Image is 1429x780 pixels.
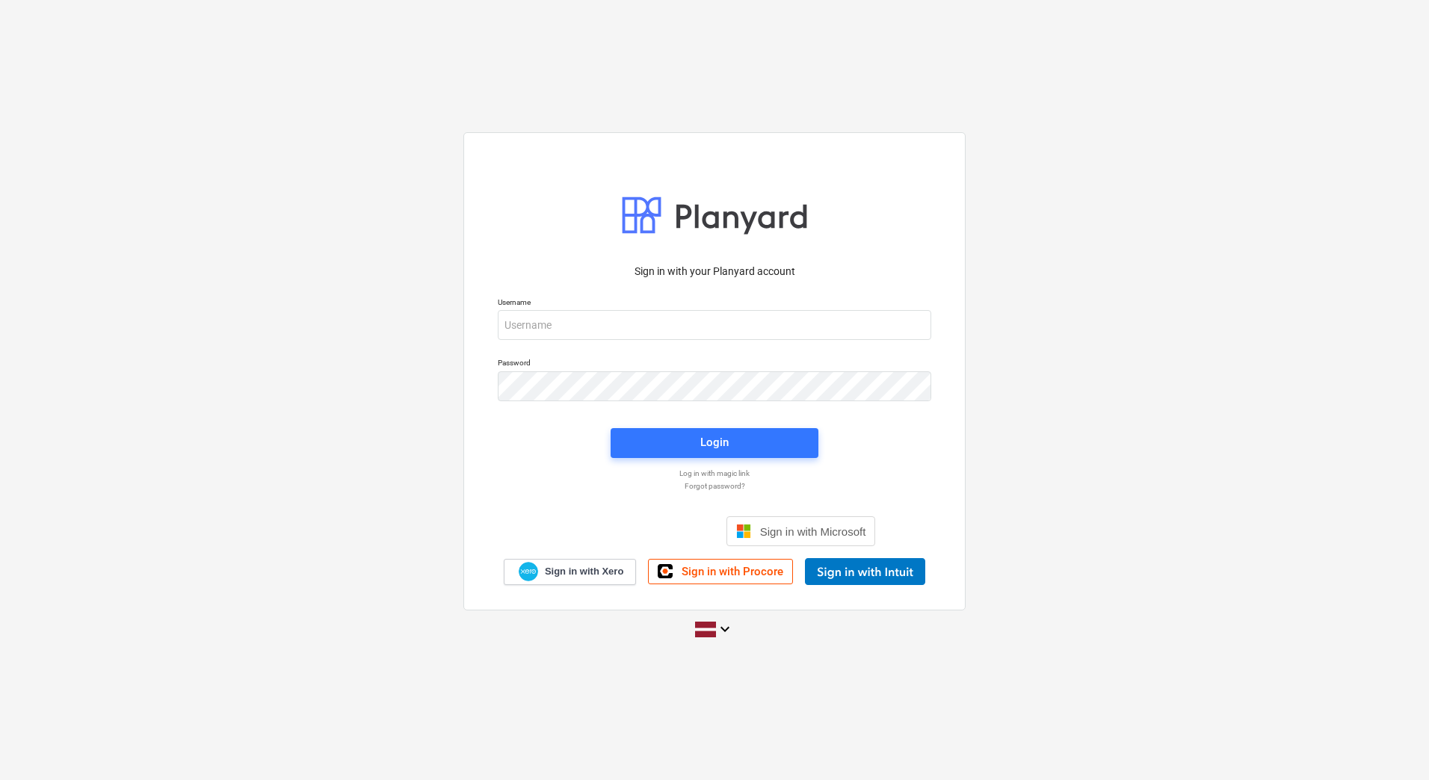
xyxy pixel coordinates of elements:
p: Password [498,358,931,371]
iframe: Poga Pierakstīties ar Google kontu [546,515,722,548]
button: Login [611,428,818,458]
span: Sign in with Xero [545,565,623,578]
span: Sign in with Procore [682,565,783,578]
a: Log in with magic link [490,468,939,478]
div: Login [700,433,729,452]
a: Sign in with Xero [504,559,637,585]
input: Username [498,310,931,340]
p: Username [498,297,931,310]
p: Sign in with your Planyard account [498,264,931,279]
img: Xero logo [519,562,538,582]
a: Forgot password? [490,481,939,491]
span: Sign in with Microsoft [760,525,866,538]
img: Microsoft logo [736,524,751,539]
i: keyboard_arrow_down [716,620,734,638]
a: Sign in with Procore [648,559,793,584]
